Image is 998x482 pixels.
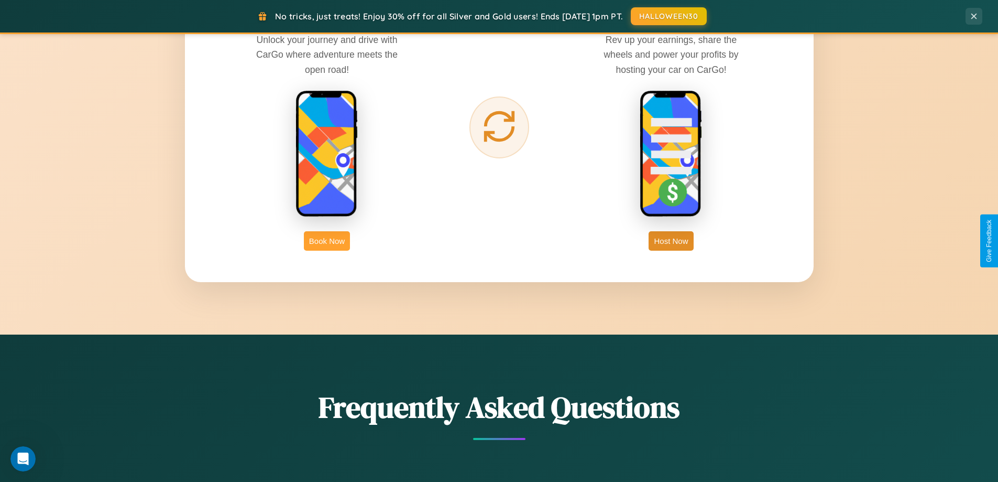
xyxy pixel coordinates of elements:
p: Rev up your earnings, share the wheels and power your profits by hosting your car on CarGo! [593,33,750,77]
img: rent phone [295,90,358,218]
span: No tricks, just treats! Enjoy 30% off for all Silver and Gold users! Ends [DATE] 1pm PT. [275,11,623,22]
button: Host Now [649,231,693,251]
button: Book Now [304,231,350,251]
iframe: Intercom live chat [10,446,36,472]
img: host phone [640,90,703,218]
button: HALLOWEEN30 [631,7,707,25]
div: Give Feedback [985,220,993,262]
h2: Frequently Asked Questions [185,387,814,427]
p: Unlock your journey and drive with CarGo where adventure meets the open road! [248,33,405,77]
